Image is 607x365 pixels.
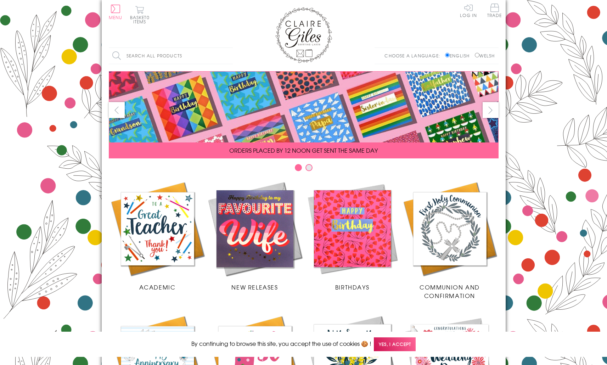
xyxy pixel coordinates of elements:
[206,180,304,291] a: New Releases
[229,146,378,155] span: ORDERS PLACED BY 12 NOON GET SENT THE SAME DAY
[401,180,499,300] a: Communion and Confirmation
[109,5,123,19] button: Menu
[384,52,444,59] p: Choose a language:
[487,4,502,19] a: Trade
[483,102,499,118] button: next
[231,283,278,291] span: New Releases
[109,48,233,64] input: Search all products
[475,53,479,57] input: Welsh
[445,52,473,59] label: English
[475,52,495,59] label: Welsh
[305,164,313,171] button: Carousel Page 2
[374,337,416,351] span: Yes, I accept
[109,164,499,175] div: Carousel Pagination
[295,164,302,171] button: Carousel Page 1 (Current Slide)
[304,180,401,291] a: Birthdays
[335,283,369,291] span: Birthdays
[460,4,477,17] a: Log In
[139,283,176,291] span: Academic
[130,6,150,24] button: Basket0 items
[445,53,450,57] input: English
[420,283,480,300] span: Communion and Confirmation
[109,102,125,118] button: prev
[487,4,502,17] span: Trade
[109,180,206,291] a: Academic
[226,48,233,64] input: Search
[109,14,123,21] span: Menu
[275,7,332,63] img: Claire Giles Greetings Cards
[133,14,150,25] span: 0 items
